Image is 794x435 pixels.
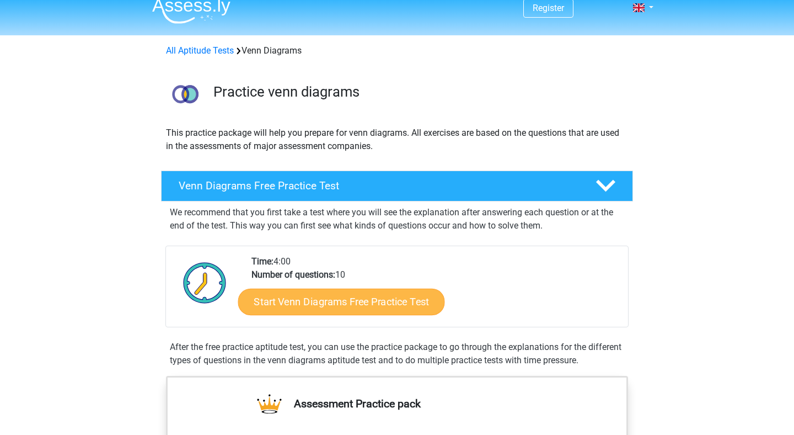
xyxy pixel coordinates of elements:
div: After the free practice aptitude test, you can use the practice package to go through the explana... [165,341,629,367]
b: Number of questions: [251,269,335,280]
a: Venn Diagrams Free Practice Test [157,171,637,201]
div: 4:00 10 [243,255,627,327]
p: This practice package will help you prepare for venn diagrams. All exercises are based on the que... [166,126,628,153]
img: venn diagrams [162,71,208,118]
a: Start Venn Diagrams Free Practice Test [238,289,445,315]
img: Clock [177,255,233,310]
p: We recommend that you first take a test where you will see the explanation after answering each q... [170,206,624,232]
h3: Practice venn diagrams [213,83,624,100]
h4: Venn Diagrams Free Practice Test [179,179,578,192]
a: Register [533,3,564,13]
div: Venn Diagrams [162,44,632,57]
b: Time: [251,256,273,267]
a: All Aptitude Tests [166,45,234,56]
